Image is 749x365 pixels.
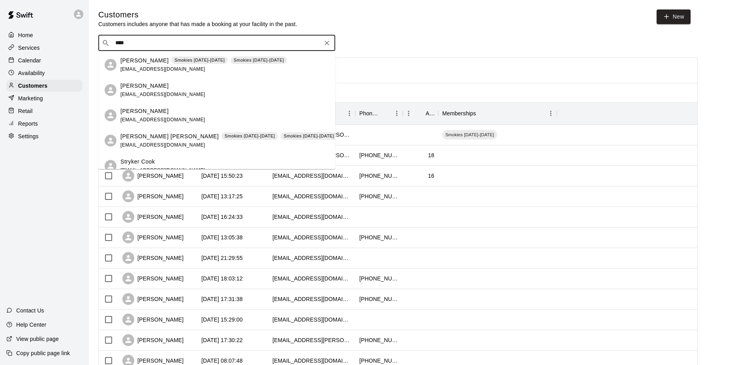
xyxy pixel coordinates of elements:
p: [PERSON_NAME] [120,56,169,65]
div: 2025-09-04 13:05:38 [201,233,243,241]
p: Calendar [18,56,41,64]
div: Stryker Cook [105,160,116,172]
button: Menu [545,107,557,119]
div: will.salyers@icloud.com [272,336,351,344]
p: Services [18,44,40,52]
div: 2025-08-28 21:29:55 [201,254,243,262]
a: Services [6,42,83,54]
p: Settings [18,132,39,140]
div: Sawyer Cook [105,135,116,147]
p: Smokies [DATE]-[DATE] [175,57,225,64]
div: +14189327099 [359,151,399,159]
div: jlittle23@yahoo.com [272,233,351,241]
div: 2025-09-06 15:50:23 [201,172,243,180]
span: Smokies [DATE]-[DATE] [442,132,497,138]
button: Sort [476,108,487,119]
p: Customers includes anyone that has made a booking at your facility in the past. [98,20,297,28]
div: ryleigh183@gmail.com [272,357,351,365]
div: +14232604290 [359,192,399,200]
p: [PERSON_NAME] [PERSON_NAME] [120,132,219,141]
p: Customers [18,82,47,90]
div: Search customers by name or email [98,35,335,51]
div: Chad Cooke [105,84,116,96]
div: [PERSON_NAME] [122,231,184,243]
p: Home [18,31,33,39]
div: Availability [6,67,83,79]
button: Menu [344,107,355,119]
div: Nathan Cook [105,109,116,121]
div: sdunn@thebeth.org [272,254,351,262]
div: [PERSON_NAME] [122,334,184,346]
div: +14233089690 [359,336,399,344]
div: +19316376378 [359,233,399,241]
button: Menu [403,107,415,119]
h5: Customers [98,9,297,20]
span: [EMAIL_ADDRESS][DOMAIN_NAME] [120,92,205,97]
div: daisymball99@gmail.com [272,275,351,282]
div: Age [426,102,434,124]
div: [PERSON_NAME] [122,273,184,284]
div: lsisemore1029@yahoo.com [272,192,351,200]
div: Phone Number [359,102,380,124]
div: wicket125@hotmail.com [272,295,351,303]
a: Customers [6,80,83,92]
p: View public page [16,335,59,343]
div: [PERSON_NAME] [122,314,184,325]
p: Retail [18,107,33,115]
div: [PERSON_NAME] [122,190,184,202]
a: Reports [6,118,83,130]
button: Menu [391,107,403,119]
div: Phone Number [355,102,403,124]
p: Availability [18,69,45,77]
div: Memberships [442,102,476,124]
div: [PERSON_NAME] [122,293,184,305]
p: [PERSON_NAME] [120,107,169,115]
div: [PERSON_NAME] [122,211,184,223]
div: Email [268,102,355,124]
div: 2025-08-23 15:29:00 [201,316,243,324]
span: [EMAIL_ADDRESS][DOMAIN_NAME] [120,66,205,72]
div: 18 [428,151,434,159]
div: thomasjen011@gmail.com [272,172,351,180]
div: Age [403,102,438,124]
button: Sort [415,108,426,119]
div: Memberships [438,102,557,124]
div: bo9_uga@yahoo.com [272,316,351,324]
div: 2025-08-27 18:03:12 [201,275,243,282]
div: Jennifer Cook [105,59,116,71]
div: 16 [428,172,434,180]
div: [PERSON_NAME] [122,252,184,264]
p: [PERSON_NAME] [120,82,169,90]
button: Clear [321,38,332,49]
div: 2025-08-20 08:07:48 [201,357,243,365]
div: 2025-09-04 16:24:33 [201,213,243,221]
p: Contact Us [16,307,44,314]
a: Calendar [6,55,83,66]
div: 2025-09-06 13:17:25 [201,192,243,200]
p: Smokies [DATE]-[DATE] [234,57,284,64]
p: Reports [18,120,38,128]
a: New [657,9,691,24]
span: [EMAIL_ADDRESS][DOMAIN_NAME] [120,117,205,122]
p: Stryker Cook [120,158,155,166]
a: Retail [6,105,83,117]
div: [PERSON_NAME] [122,170,184,182]
a: Home [6,29,83,41]
p: Marketing [18,94,43,102]
div: +18438146700 [359,172,399,180]
div: Smokies [DATE]-[DATE] [442,130,497,139]
p: Smokies [DATE]-[DATE] [284,133,334,139]
div: +14236351735 [359,275,399,282]
p: Smokies [DATE]-[DATE] [225,133,275,139]
div: Marketing [6,92,83,104]
a: Settings [6,130,83,142]
div: +14238028532 [359,295,399,303]
span: [EMAIL_ADDRESS][DOMAIN_NAME] [120,167,205,173]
